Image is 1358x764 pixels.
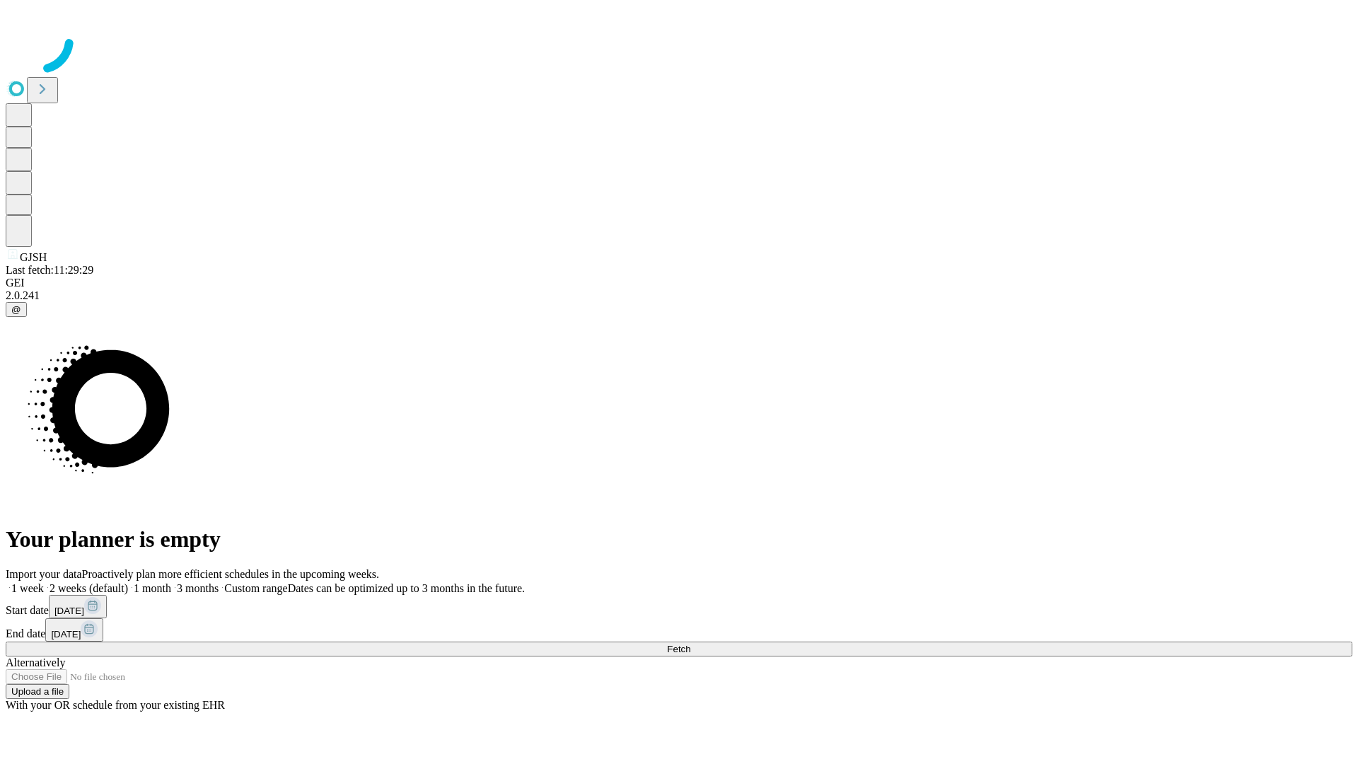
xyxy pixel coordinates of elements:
[51,629,81,639] span: [DATE]
[45,618,103,642] button: [DATE]
[6,264,93,276] span: Last fetch: 11:29:29
[82,568,379,580] span: Proactively plan more efficient schedules in the upcoming weeks.
[50,582,128,594] span: 2 weeks (default)
[49,595,107,618] button: [DATE]
[6,618,1352,642] div: End date
[6,289,1352,302] div: 2.0.241
[6,656,65,668] span: Alternatively
[177,582,219,594] span: 3 months
[6,595,1352,618] div: Start date
[6,277,1352,289] div: GEI
[6,684,69,699] button: Upload a file
[667,644,690,654] span: Fetch
[6,699,225,711] span: With your OR schedule from your existing EHR
[6,526,1352,552] h1: Your planner is empty
[6,568,82,580] span: Import your data
[6,642,1352,656] button: Fetch
[6,302,27,317] button: @
[20,251,47,263] span: GJSH
[134,582,171,594] span: 1 month
[54,606,84,616] span: [DATE]
[11,304,21,315] span: @
[288,582,525,594] span: Dates can be optimized up to 3 months in the future.
[224,582,287,594] span: Custom range
[11,582,44,594] span: 1 week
